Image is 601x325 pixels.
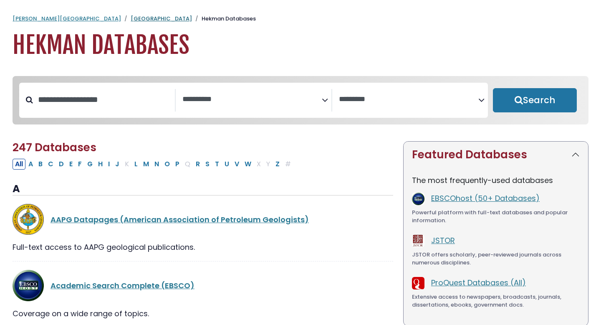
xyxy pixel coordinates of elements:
[13,76,588,124] nav: Search filters
[13,159,25,170] button: All
[85,159,95,170] button: Filter Results G
[13,308,393,319] div: Coverage on a wide range of topics.
[412,208,580,225] div: Powerful platform with full-text databases and popular information.
[431,235,455,246] a: JSTOR
[141,159,152,170] button: Filter Results M
[45,159,56,170] button: Filter Results C
[56,159,66,170] button: Filter Results D
[13,183,393,196] h3: A
[412,293,580,309] div: Extensive access to newspapers, broadcasts, journals, dissertations, ebooks, government docs.
[76,159,84,170] button: Filter Results F
[36,159,45,170] button: Filter Results B
[152,159,162,170] button: Filter Results N
[173,159,182,170] button: Filter Results P
[51,214,309,225] a: AAPG Datapages (American Association of Petroleum Geologists)
[431,277,526,288] a: ProQuest Databases (All)
[96,159,105,170] button: Filter Results H
[13,158,294,169] div: Alpha-list to filter by first letter of database name
[412,175,580,186] p: The most frequently-used databases
[431,193,540,203] a: EBSCOhost (50+ Databases)
[67,159,75,170] button: Filter Results E
[13,15,588,23] nav: breadcrumb
[13,241,393,253] div: Full-text access to AAPG geological publications.
[404,142,588,168] button: Featured Databases
[113,159,122,170] button: Filter Results J
[51,280,194,291] a: Academic Search Complete (EBSCO)
[273,159,282,170] button: Filter Results Z
[339,95,478,104] textarea: Search
[182,95,322,104] textarea: Search
[193,159,202,170] button: Filter Results R
[131,15,192,23] a: [GEOGRAPHIC_DATA]
[242,159,254,170] button: Filter Results W
[222,159,232,170] button: Filter Results U
[132,159,140,170] button: Filter Results L
[13,15,121,23] a: [PERSON_NAME][GEOGRAPHIC_DATA]
[106,159,112,170] button: Filter Results I
[26,159,35,170] button: Filter Results A
[192,15,256,23] li: Hekman Databases
[33,93,175,107] input: Search database by title or keyword
[212,159,222,170] button: Filter Results T
[232,159,242,170] button: Filter Results V
[493,88,577,112] button: Submit for Search Results
[13,31,588,59] h1: Hekman Databases
[13,140,96,155] span: 247 Databases
[162,159,172,170] button: Filter Results O
[412,251,580,267] div: JSTOR offers scholarly, peer-reviewed journals across numerous disciplines.
[203,159,212,170] button: Filter Results S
